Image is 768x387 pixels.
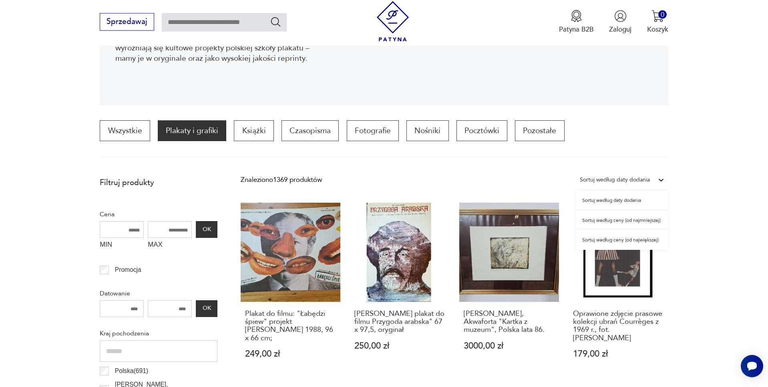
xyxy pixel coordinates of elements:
p: Koszyk [647,25,668,34]
button: Patyna B2B [559,10,594,34]
p: Zaloguj [609,25,631,34]
div: Sortuj według daty dodania [580,175,650,185]
button: OK [196,300,217,317]
label: MIN [100,238,144,253]
a: Wszystkie [100,120,150,141]
p: Kraj pochodzenia [100,328,217,339]
div: 0 [658,10,667,19]
p: 249,00 zł [245,350,336,358]
a: Sprzedawaj [100,19,154,26]
h3: Plakat do filmu: "Łabędzi śpiew" projekt [PERSON_NAME] 1988, 96 x 66 cm; [245,310,336,343]
a: Plakaty i grafiki [158,120,226,141]
h3: [PERSON_NAME] plakat do filmu Przygoda arabska" 67 x 97,5, oryginał [354,310,445,334]
p: 179,00 zł [573,350,664,358]
div: Znaleziono 1369 produktów [241,175,322,185]
button: Sprzedawaj [100,13,154,31]
h3: [PERSON_NAME], Akwaforta "Kartka z muzeum", Polska lata 86. [464,310,555,334]
a: Maria Korusewicz, Akwaforta "Kartka z muzeum", Polska lata 86.[PERSON_NAME], Akwaforta "Kartka z ... [459,203,559,377]
a: Książki [234,120,273,141]
iframe: Smartsupp widget button [741,355,763,377]
p: Polska ( 691 ) [115,366,148,376]
a: Pocztówki [456,120,507,141]
a: Nośniki [406,120,448,141]
button: Zaloguj [609,10,631,34]
a: Ikona medaluPatyna B2B [559,10,594,34]
button: OK [196,221,217,238]
p: Filtruj produkty [100,178,217,188]
button: 0Koszyk [647,10,668,34]
a: Fotografie [347,120,399,141]
p: Patyna B2B [559,25,594,34]
p: 250,00 zł [354,342,445,350]
p: Datowanie [100,288,217,299]
a: Oprawione zdjęcie prasowe kolekcji ubrań Courrèges z 1969 r., fot. Helmut NewtonOprawione zdjęcie... [569,203,668,377]
p: Promocja [115,265,141,275]
a: Plakat do filmu: "Łabędzi śpiew" projekt L. Majewski 1988, 96 x 66 cm;Plakat do filmu: "Łabędzi ś... [241,203,340,377]
img: Ikona koszyka [651,10,664,22]
h3: Oprawione zdjęcie prasowe kolekcji ubrań Courrèges z 1969 r., fot. [PERSON_NAME] [573,310,664,343]
p: Cena [100,209,217,219]
div: Sortuj według ceny (od największej) [576,230,668,250]
img: Patyna - sklep z meblami i dekoracjami vintage [373,1,413,42]
a: Pozostałe [515,120,564,141]
div: Sortuj według ceny (od najmniejszej) [576,210,668,230]
div: Sortuj według daty dodania [576,190,668,210]
a: Andrzej Pągowski plakat do filmu Przygoda arabska" 67 x 97,5, oryginał[PERSON_NAME] plakat do fil... [350,203,450,377]
p: 3000,00 zł [464,342,555,350]
a: Czasopisma [281,120,339,141]
img: Ikona medalu [570,10,583,22]
img: Ikonka użytkownika [614,10,627,22]
label: MAX [148,238,192,253]
button: Szukaj [270,16,281,28]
